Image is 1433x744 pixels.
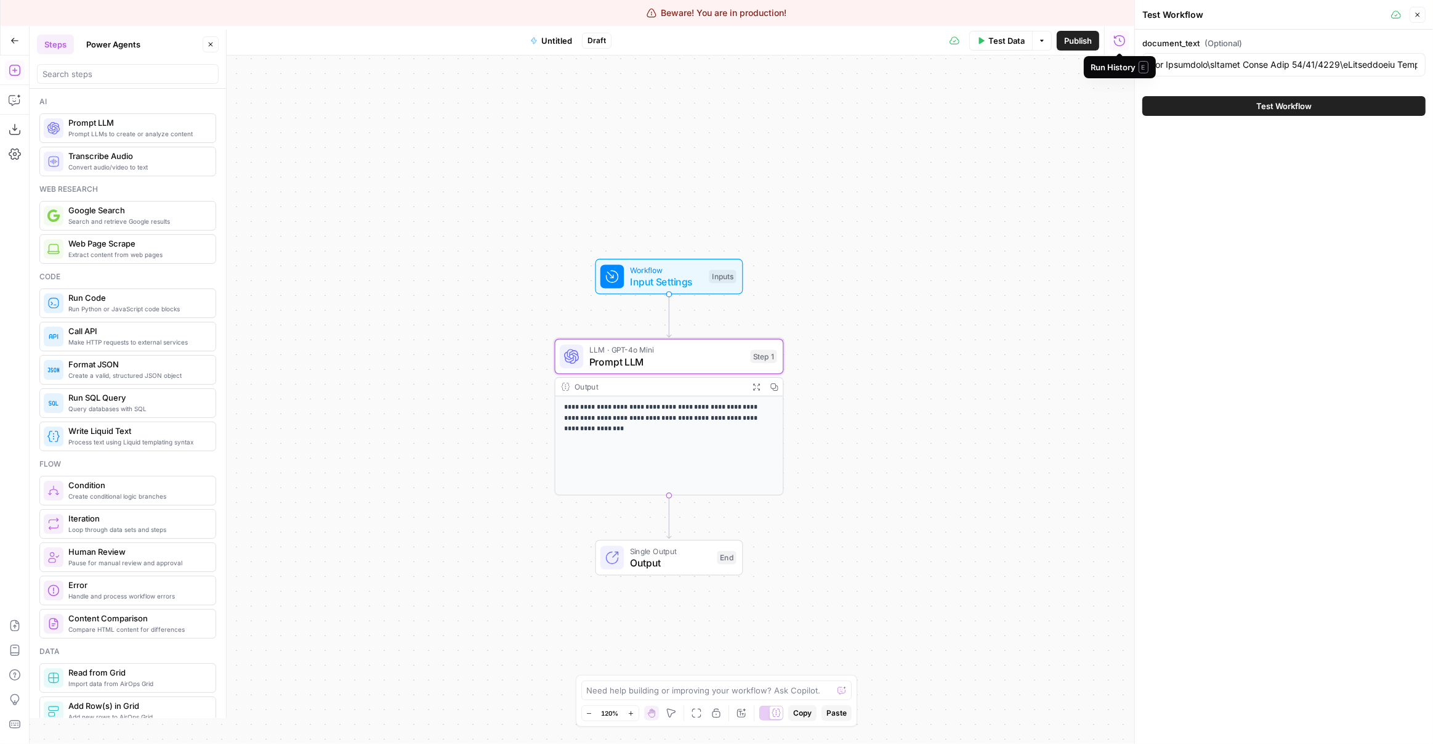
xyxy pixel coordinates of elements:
[630,274,703,289] span: Input Settings
[1205,37,1242,49] span: (Optional)
[589,354,745,369] span: Prompt LLM
[39,646,216,657] div: Data
[68,579,206,591] span: Error
[68,624,206,634] span: Compare HTML content for differences
[630,555,711,570] span: Output
[630,545,711,557] span: Single Output
[68,370,206,380] span: Create a valid, structured JSON object
[717,551,737,565] div: End
[68,237,206,250] span: Web Page Scrape
[68,479,206,491] span: Condition
[1064,35,1092,47] span: Publish
[1142,37,1426,49] label: document_text
[68,292,206,304] span: Run Code
[39,184,216,195] div: Web research
[68,204,206,216] span: Google Search
[68,150,206,162] span: Transcribe Audio
[68,425,206,437] span: Write Liquid Text
[39,96,216,107] div: Ai
[68,358,206,370] span: Format JSON
[68,612,206,624] span: Content Comparison
[37,35,74,54] button: Steps
[68,250,206,260] span: Extract content from web pages
[68,666,206,679] span: Read from Grid
[1142,96,1426,116] button: Test Workflow
[988,35,1025,47] span: Test Data
[667,294,671,337] g: Edge from start to step_1
[68,391,206,404] span: Run SQL Query
[68,512,206,525] span: Iteration
[667,496,671,539] g: Edge from step_1 to end
[42,68,213,80] input: Search steps
[589,344,745,356] span: LLM · GPT-4o Mini
[68,546,206,558] span: Human Review
[68,558,206,568] span: Pause for manual review and approval
[68,679,206,689] span: Import data from AirOps Grid
[826,708,847,719] span: Paste
[68,337,206,347] span: Make HTTP requests to external services
[587,35,606,46] span: Draft
[575,381,743,393] div: Output
[602,708,619,718] span: 120%
[647,7,787,19] div: Beware! You are in production!
[39,271,216,282] div: Code
[821,705,852,721] button: Paste
[68,304,206,314] span: Run Python or JavaScript code blocks
[68,712,206,722] span: Add new rows to AirOps Grid
[68,491,206,501] span: Create conditional logic branches
[68,525,206,534] span: Loop through data sets and steps
[68,162,206,172] span: Convert audio/video to text
[68,325,206,337] span: Call API
[47,618,60,630] img: vrinnnclop0vshvmafd7ip1g7ohf
[969,31,1032,51] button: Test Data
[68,129,206,139] span: Prompt LLMs to create or analyze content
[555,540,784,576] div: Single OutputOutputEnd
[39,459,216,470] div: Flow
[68,117,206,129] span: Prompt LLM
[709,270,736,284] div: Inputs
[1091,61,1148,73] div: Run History
[68,404,206,414] span: Query databases with SQL
[541,35,572,47] span: Untitled
[68,437,206,447] span: Process text using Liquid templating syntax
[1057,31,1099,51] button: Publish
[68,591,206,601] span: Handle and process workflow errors
[1139,61,1148,73] span: E
[751,350,777,364] div: Step 1
[1256,100,1312,112] span: Test Workflow
[79,35,148,54] button: Power Agents
[68,216,206,226] span: Search and retrieve Google results
[630,264,703,276] span: Workflow
[68,700,206,712] span: Add Row(s) in Grid
[555,259,784,295] div: WorkflowInput SettingsInputs
[793,708,812,719] span: Copy
[523,31,579,51] button: Untitled
[788,705,817,721] button: Copy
